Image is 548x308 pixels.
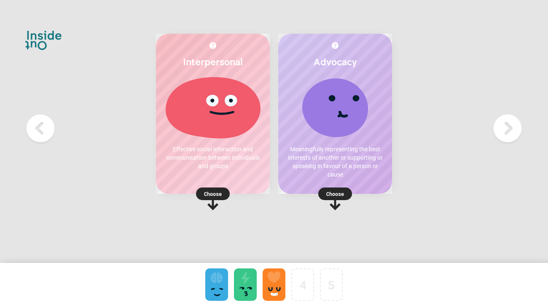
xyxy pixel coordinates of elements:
[156,190,270,198] p: Choose
[332,42,338,49] img: More about Advocacy
[164,145,261,170] p: Effective social interaction and communication between individuals and groups
[287,145,384,179] p: Meaningfully representing the best interests of another or supporting or speaking in favour of a ...
[164,56,261,67] h2: Interpersonal
[287,56,384,67] h2: Advocacy
[210,42,216,49] img: More about Interpersonal
[278,190,392,198] p: Choose
[24,112,57,145] img: Previous
[491,112,524,145] img: Next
